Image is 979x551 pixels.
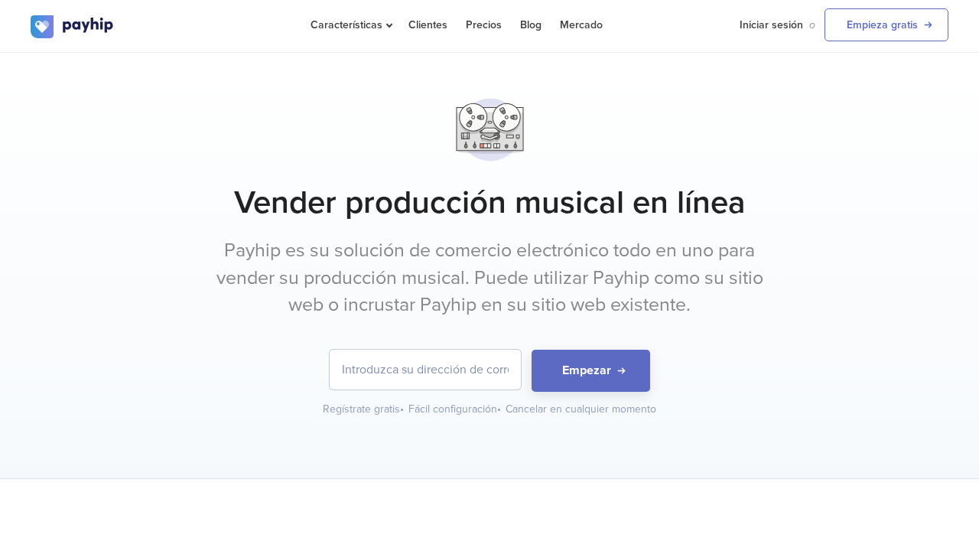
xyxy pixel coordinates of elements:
span: Características [311,18,390,31]
p: Payhip es su solución de comercio electrónico todo en uno para vender su producción musical. Pued... [203,237,776,319]
span: • [497,403,501,416]
div: Fácil configuración [408,402,503,417]
span: • [400,403,404,416]
img: svg+xml;utf8,%3Csvg%20viewBox%3D%220%200%20100%20100%22%20xmlns%3D%22http%3A%2F%2Fwww.w3.org%2F20... [451,91,529,168]
img: logo.svg [31,15,115,38]
input: Introduzca su dirección de correo electrónico [330,350,521,390]
div: Cancelar en cualquier momento [506,402,656,417]
div: Regístrate gratis [323,402,405,417]
h1: Vender producción musical en línea [31,184,948,222]
button: Empezar [532,350,650,392]
a: Empieza gratis [825,8,948,41]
